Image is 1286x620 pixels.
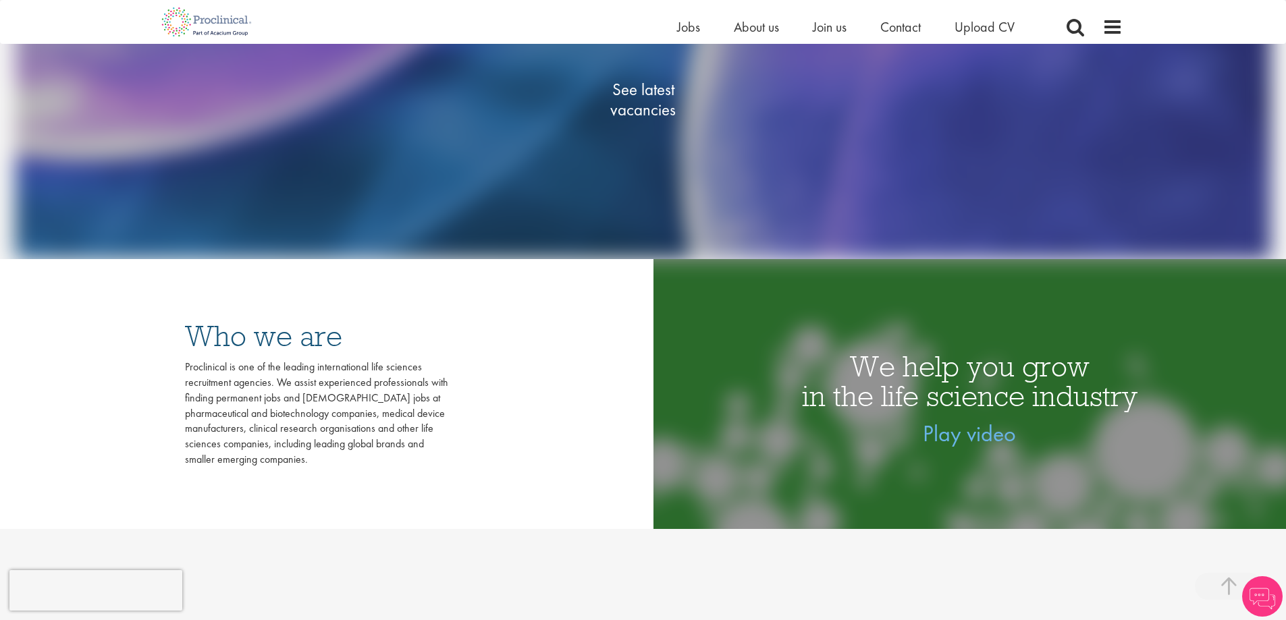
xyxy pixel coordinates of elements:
span: See latest vacancies [576,80,711,120]
a: About us [734,18,779,36]
img: Chatbot [1242,576,1283,617]
a: See latestvacancies [576,26,711,174]
div: Proclinical is one of the leading international life sciences recruitment agencies. We assist exp... [185,360,448,468]
h3: Who we are [185,321,448,351]
a: Play video [923,419,1016,448]
a: Contact [880,18,921,36]
iframe: reCAPTCHA [9,570,182,611]
a: Jobs [677,18,700,36]
a: Join us [813,18,847,36]
a: Upload CV [955,18,1015,36]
